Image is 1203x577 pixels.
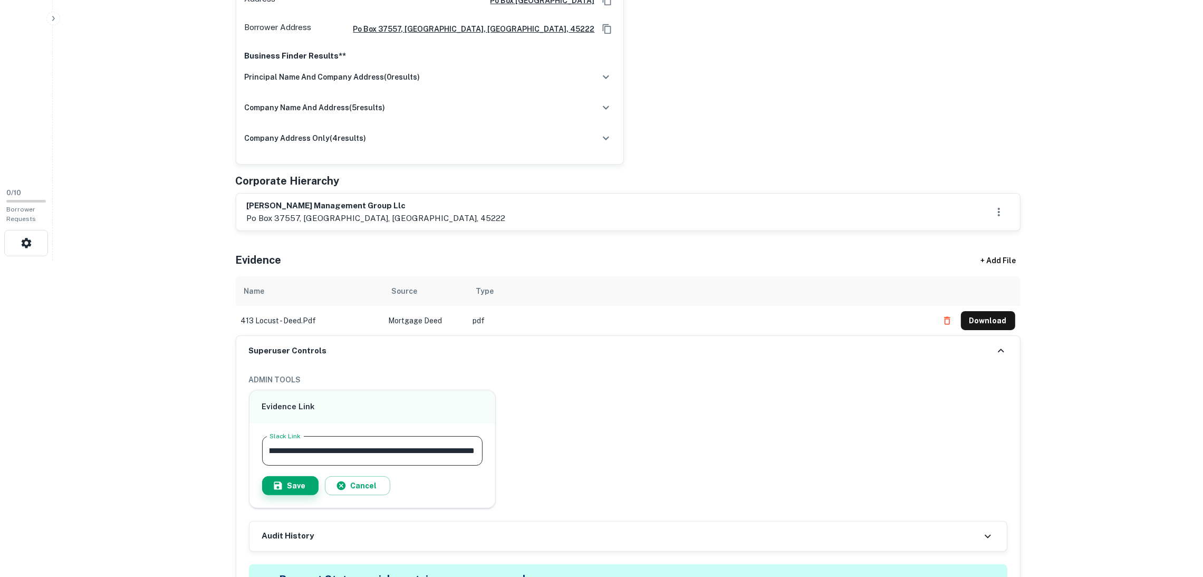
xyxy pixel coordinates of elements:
[325,476,390,495] button: Cancel
[244,285,265,297] div: Name
[236,276,1021,335] div: scrollable content
[383,276,468,306] th: Source
[345,23,595,35] a: po box 37557, [GEOGRAPHIC_DATA], [GEOGRAPHIC_DATA], 45222
[249,374,1007,386] h6: ADMIN TOOLS
[476,285,494,297] div: Type
[270,431,301,440] label: Slack Link
[247,212,506,225] p: po box 37557, [GEOGRAPHIC_DATA], [GEOGRAPHIC_DATA], 45222
[392,285,418,297] div: Source
[245,102,386,113] h6: company name and address ( 5 results)
[383,306,468,335] td: Mortgage Deed
[247,200,506,212] h6: [PERSON_NAME] management group llc
[6,189,21,197] span: 0 / 10
[468,276,932,306] th: Type
[236,276,383,306] th: Name
[236,252,282,268] h5: Evidence
[249,345,327,357] h6: Superuser Controls
[245,71,420,83] h6: principal name and company address ( 0 results)
[236,306,383,335] td: 413 locust - deed.pdf
[245,21,312,37] p: Borrower Address
[961,251,1035,270] div: + Add File
[245,50,615,62] p: Business Finder Results**
[468,306,932,335] td: pdf
[262,401,483,413] h6: Evidence Link
[961,311,1015,330] button: Download
[599,21,615,37] button: Copy Address
[1150,493,1203,543] iframe: Chat Widget
[6,206,36,223] span: Borrower Requests
[245,132,367,144] h6: company address only ( 4 results)
[236,173,340,189] h5: Corporate Hierarchy
[262,530,314,542] h6: Audit History
[262,476,319,495] button: Save
[938,312,957,329] button: Delete file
